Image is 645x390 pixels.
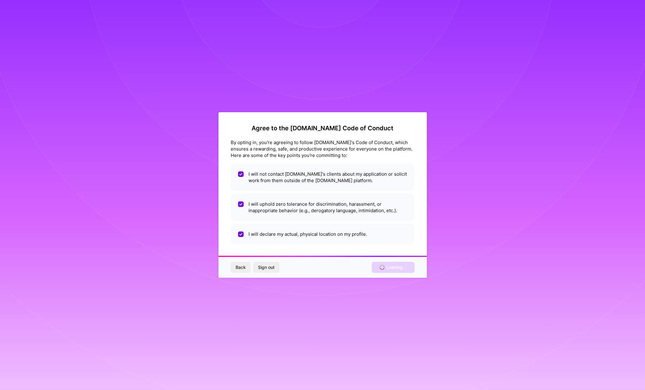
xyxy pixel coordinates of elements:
div: By opting in, you're agreeing to follow [DOMAIN_NAME]'s Code of Conduct, which ensures a rewardin... [231,139,415,159]
button: Back [231,262,251,273]
h2: Agree to the [DOMAIN_NAME] Code of Conduct [231,124,415,132]
span: Back [236,264,246,270]
span: Sign out [258,264,275,270]
button: Sign out [253,262,279,273]
li: I will uphold zero tolerance for discrimination, harassment, or inappropriate behavior (e.g., der... [231,193,415,221]
li: I will declare my actual, physical location on my profile. [231,224,415,245]
li: I will not contact [DOMAIN_NAME]'s clients about my application or solicit work from them outside... [231,163,415,191]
